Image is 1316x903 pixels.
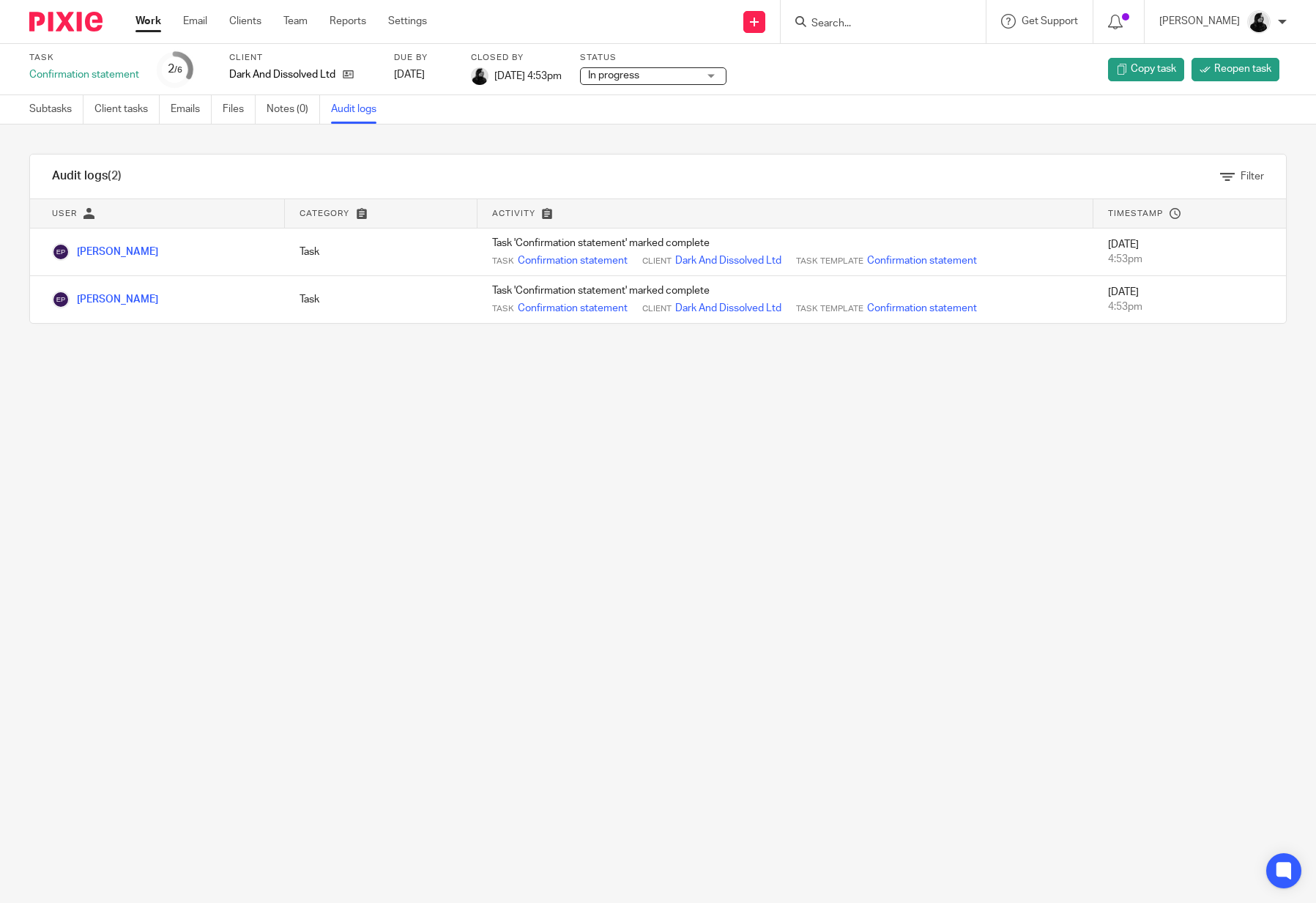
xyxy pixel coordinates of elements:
a: Team [283,14,308,29]
td: Task 'Confirmation statement' marked complete [477,228,1093,276]
a: Files [223,95,256,124]
a: Settings [388,14,427,29]
label: Closed by [471,52,562,64]
img: Emiley Phillips [52,243,70,261]
a: Emails [171,95,212,124]
span: Timestamp [1108,209,1163,218]
span: Copy task [1131,62,1176,76]
a: Subtasks [29,95,83,124]
div: [DATE] [394,67,453,82]
a: Client tasks [94,95,160,124]
a: Confirmation statement [867,253,977,268]
a: Confirmation statement [518,301,628,316]
td: Task [285,228,477,276]
a: Work [135,14,161,29]
p: Dark And Dissolved Ltd [229,67,335,82]
span: Client [642,256,672,267]
img: PHOTO-2023-03-20-11-06-28%203.jpg [1247,10,1271,34]
div: 4:53pm [1108,252,1271,267]
small: /6 [174,66,182,74]
a: Confirmation statement [518,253,628,268]
label: Status [580,52,726,64]
span: Client [642,303,672,315]
a: Confirmation statement [867,301,977,316]
span: Task Template [796,303,863,315]
span: Filter [1241,171,1264,182]
span: Task Template [796,256,863,267]
div: 4:53pm [1108,300,1271,314]
a: Dark And Dissolved Ltd [675,301,781,316]
p: [PERSON_NAME] [1159,14,1240,29]
span: Task [492,256,514,267]
span: Reopen task [1214,62,1271,76]
label: Task [29,52,139,64]
td: Task 'Confirmation statement' marked complete [477,276,1093,324]
a: Dark And Dissolved Ltd [675,253,781,268]
div: Confirmation statement [29,67,139,82]
a: Email [183,14,207,29]
a: [PERSON_NAME] [52,247,158,257]
a: Audit logs [331,95,387,124]
td: Task [285,276,477,324]
span: Get Support [1022,16,1078,26]
img: PHOTO-2023-03-20-11-06-28%203.jpg [471,67,488,85]
span: Activity [492,209,535,218]
td: [DATE] [1093,228,1286,276]
a: Notes (0) [267,95,320,124]
a: Clients [229,14,261,29]
span: Task [492,303,514,315]
span: [DATE] 4:53pm [494,70,562,81]
input: Search [810,18,942,31]
a: Reports [330,14,366,29]
a: [PERSON_NAME] [52,294,158,305]
a: Copy task [1108,58,1184,81]
span: User [52,209,77,218]
img: Emiley Phillips [52,291,70,308]
span: In progress [588,70,639,81]
label: Client [229,52,376,64]
span: Category [300,209,349,218]
a: Reopen task [1192,58,1279,81]
td: [DATE] [1093,276,1286,324]
label: Due by [394,52,453,64]
img: Pixie [29,12,103,31]
div: 2 [168,61,182,78]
